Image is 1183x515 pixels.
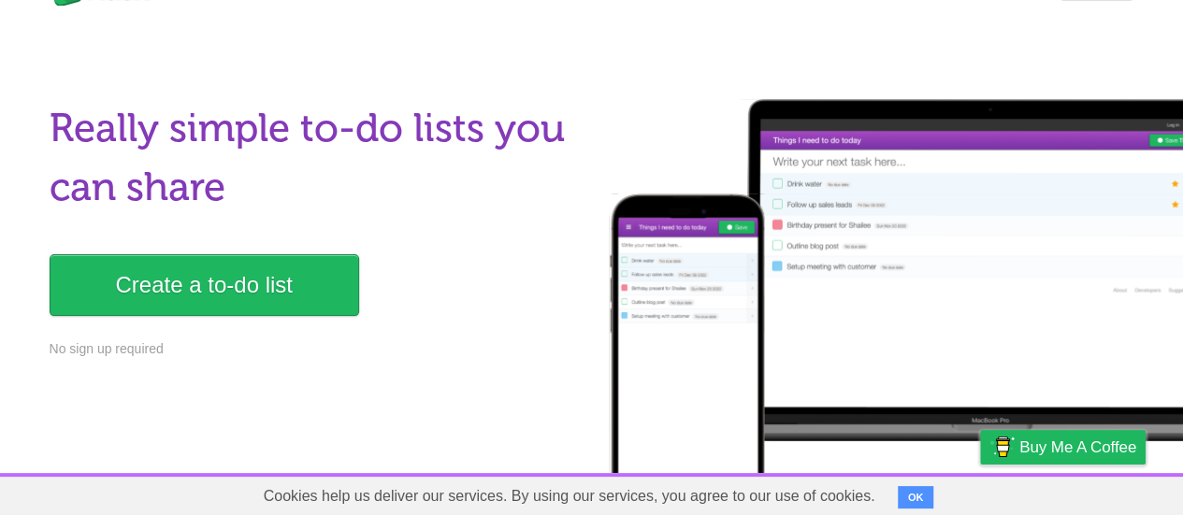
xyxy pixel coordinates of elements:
a: Buy me a coffee [980,430,1146,465]
p: No sign up required [50,339,581,359]
button: OK [898,486,934,508]
h1: Really simple to-do lists you can share [50,99,581,217]
span: Cookies help us deliver our services. By using our services, you agree to our use of cookies. [245,478,894,515]
span: Buy me a coffee [1019,431,1136,464]
img: Buy me a coffee [989,431,1015,463]
a: Create a to-do list [50,254,359,316]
